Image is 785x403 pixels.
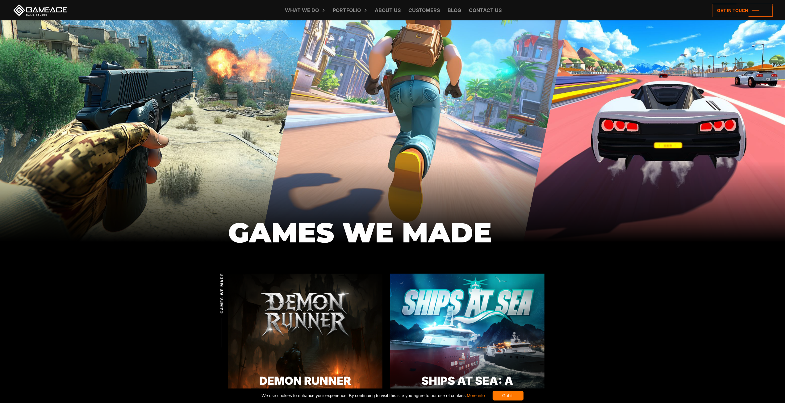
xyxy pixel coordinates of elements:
[493,391,524,401] div: Got it!
[261,391,485,401] span: We use cookies to enhance your experience. By continuing to visit this site you agree to our use ...
[219,273,225,314] span: GAMES WE MADE
[228,372,382,389] div: Demon Runner
[467,393,485,398] a: More info
[228,218,557,248] h1: GAMES WE MADE
[712,4,773,17] a: Get in touch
